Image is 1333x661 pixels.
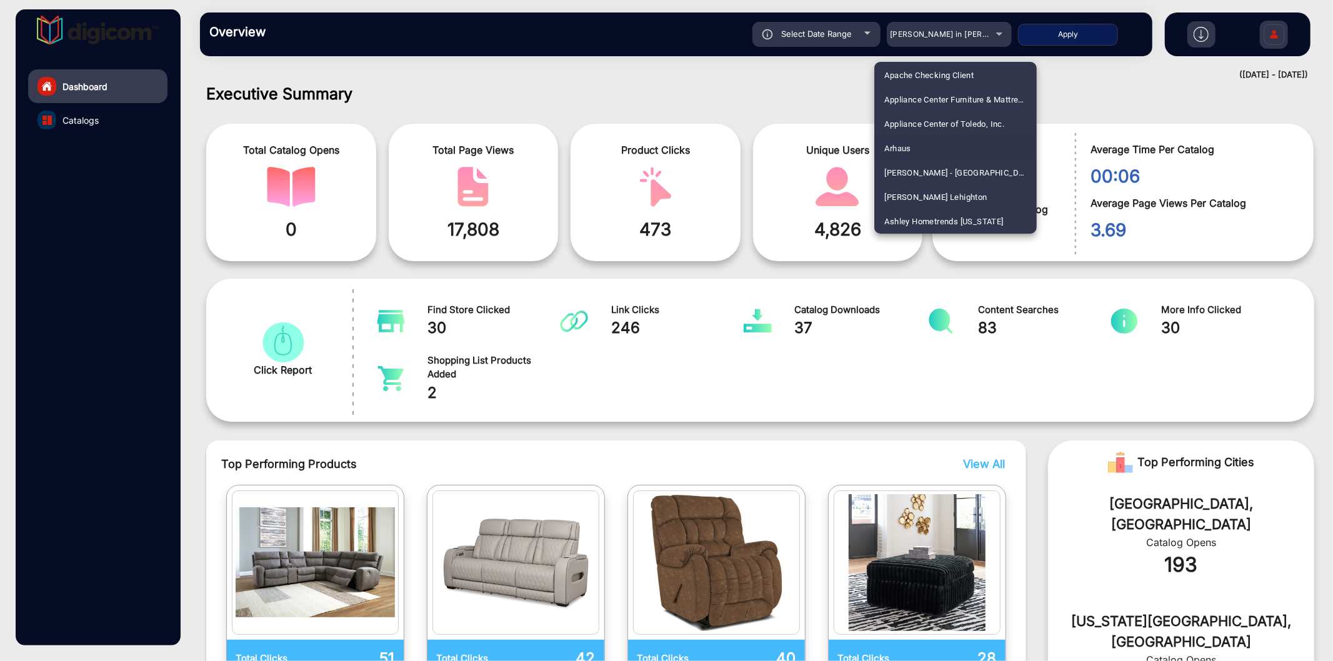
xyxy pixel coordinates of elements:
[884,63,974,87] span: Apache Checking Client
[884,161,1027,185] span: [PERSON_NAME] - [GEOGRAPHIC_DATA] [GEOGRAPHIC_DATA]
[884,185,987,209] span: [PERSON_NAME] Lehighton
[884,136,911,161] span: Arhaus
[884,209,1003,234] span: Ashley Hometrends [US_STATE]
[884,87,1027,112] span: Appliance Center Furniture & Mattress
[884,112,1004,136] span: Appliance Center of Toledo, Inc.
